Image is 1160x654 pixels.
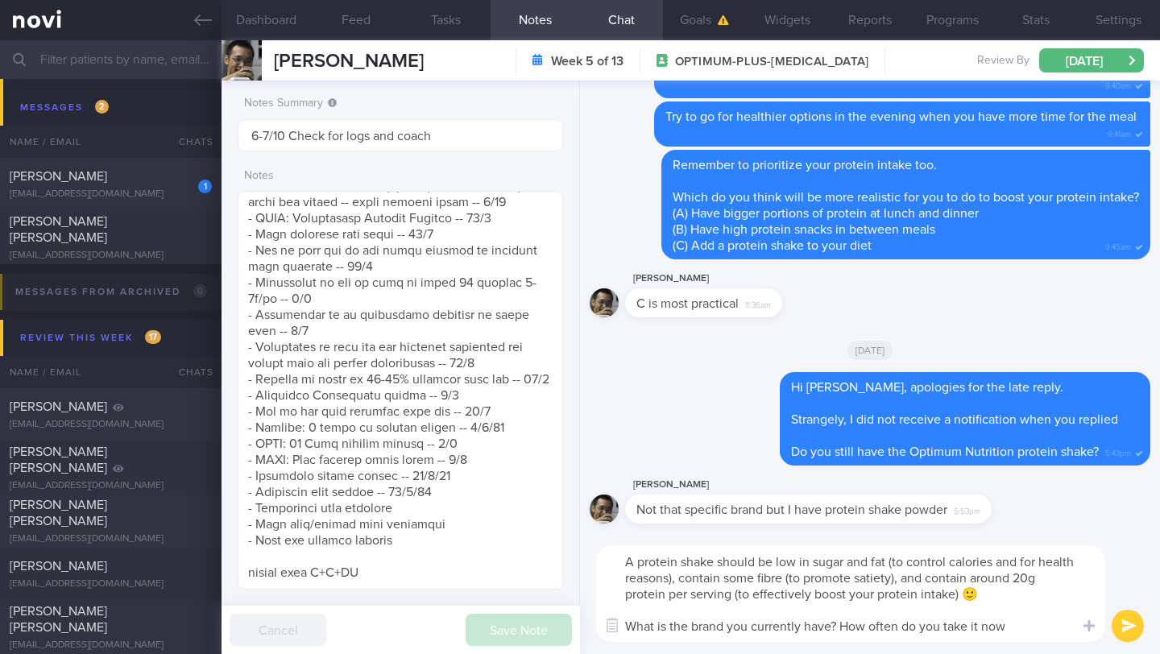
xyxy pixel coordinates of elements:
div: Messages from Archived [11,281,211,303]
span: [PERSON_NAME] [10,170,107,183]
span: Strangely, I did not receive a notification when you replied [791,413,1118,426]
span: Remember to prioritize your protein intake too. [673,159,937,172]
span: C is most practical [636,297,739,310]
strong: Week 5 of 13 [551,53,623,69]
div: [PERSON_NAME] [625,475,1040,495]
span: [PERSON_NAME] [10,400,107,413]
div: [EMAIL_ADDRESS][DOMAIN_NAME] [10,188,212,201]
label: Notes [244,169,557,184]
div: [EMAIL_ADDRESS][DOMAIN_NAME] [10,250,212,262]
span: 5:53pm [954,502,980,517]
span: 9:45am [1105,238,1131,253]
span: [PERSON_NAME] [PERSON_NAME] [10,605,107,634]
span: OPTIMUM-PLUS-[MEDICAL_DATA] [675,54,868,70]
span: [PERSON_NAME] [PERSON_NAME] [10,445,107,474]
div: Chats [157,356,222,388]
span: Try to go for healthier options in the evening when you have more time for the meal [665,110,1137,123]
span: [PERSON_NAME] [10,560,107,573]
span: [PERSON_NAME] [PERSON_NAME] [10,499,107,528]
div: [PERSON_NAME] [625,269,831,288]
span: Hi [PERSON_NAME], apologies for the late reply. [791,381,1063,394]
span: Review By [977,54,1029,68]
span: 9:41am [1108,125,1131,140]
div: Chats [157,126,222,158]
span: [PERSON_NAME] [274,52,424,71]
div: [EMAIL_ADDRESS][DOMAIN_NAME] [10,480,212,492]
span: Which do you think will be more realistic for you to do to boost your protein intake? [673,191,1139,204]
div: [EMAIL_ADDRESS][DOMAIN_NAME] [10,419,212,431]
span: [PERSON_NAME] [PERSON_NAME] [10,215,107,244]
div: [EMAIL_ADDRESS][DOMAIN_NAME] [10,578,212,590]
button: [DATE] [1039,48,1144,72]
div: [EMAIL_ADDRESS][DOMAIN_NAME] [10,533,212,545]
span: Do you still have the Optimum Nutrition protein shake? [791,445,1099,458]
div: [EMAIL_ADDRESS][DOMAIN_NAME] [10,640,212,652]
span: 2 [95,100,109,114]
span: (A) Have bigger portions of protein at lunch and dinner [673,207,979,220]
span: 11:36am [745,296,771,311]
span: 0 [193,284,207,298]
div: 1 [198,180,212,193]
span: (B) Have high protein snacks in between meals [673,223,935,236]
div: Messages [16,97,113,118]
span: Not that specific brand but I have protein shake powder [636,503,947,516]
div: Review this week [16,327,165,349]
span: [DATE] [847,341,893,360]
label: Notes Summary [244,97,557,111]
span: 5:43pm [1105,444,1131,459]
span: 9:40am [1105,77,1131,92]
span: 17 [145,330,161,344]
span: (C) Add a protein shake to your diet [673,239,872,252]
